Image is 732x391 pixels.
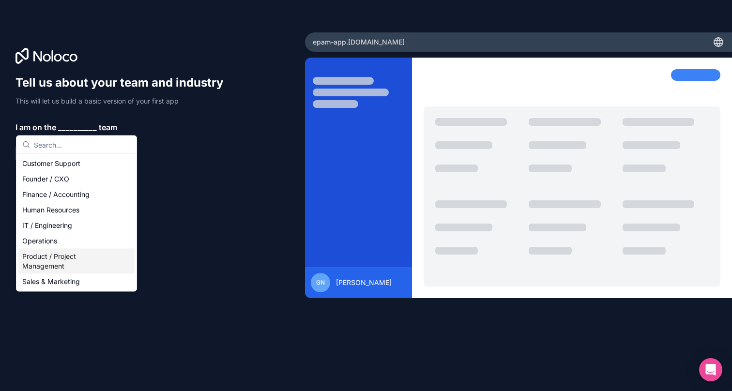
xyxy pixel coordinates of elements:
span: [PERSON_NAME] [336,278,392,287]
div: Founder / CXO [18,171,135,187]
div: Sales & Marketing [18,274,135,289]
div: Customer Support [18,156,135,171]
span: team [99,121,117,133]
span: GN [316,279,325,286]
div: Human Resources [18,202,135,218]
h1: Tell us about your team and industry [15,75,232,90]
p: This will let us build a basic version of your first app [15,96,232,106]
span: __________ [58,121,97,133]
div: Operations [18,233,135,249]
input: Search... [34,136,131,153]
div: Open Intercom Messenger [699,358,722,381]
div: Suggestions [16,154,137,291]
span: epam-app .[DOMAIN_NAME] [313,37,405,47]
span: I am on the [15,121,56,133]
div: Product / Project Management [18,249,135,274]
div: Finance / Accounting [18,187,135,202]
div: IT / Engineering [18,218,135,233]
